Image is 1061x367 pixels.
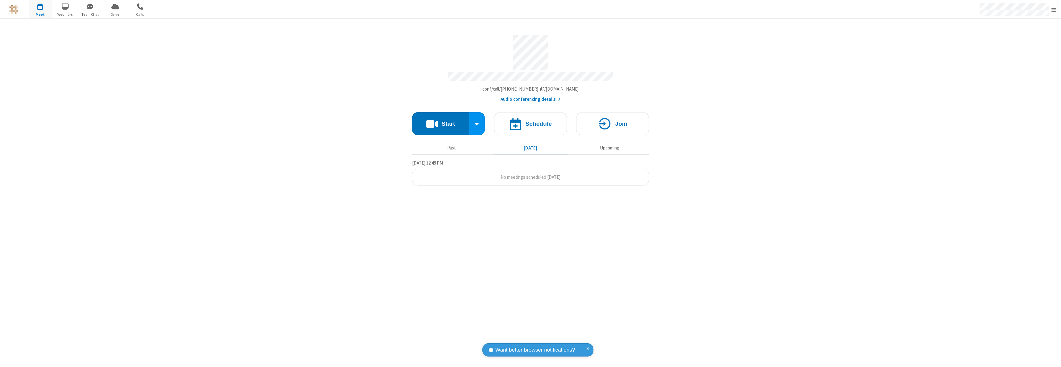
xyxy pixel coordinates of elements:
span: Webinars [54,12,77,17]
section: Today's Meetings [412,159,649,186]
h4: Schedule [525,121,552,127]
span: Drive [104,12,127,17]
span: No meetings scheduled [DATE] [501,174,560,180]
iframe: Chat [1046,351,1056,363]
button: Schedule [494,112,567,135]
span: Want better browser notifications? [495,346,575,354]
h4: Join [615,121,627,127]
span: Team Chat [79,12,102,17]
span: [DATE] 12:48 PM [412,160,443,166]
span: Calls [129,12,152,17]
button: [DATE] [493,142,568,154]
button: Past [415,142,489,154]
h4: Start [441,121,455,127]
button: Audio conferencing details [501,96,561,103]
span: Copy my meeting room link [482,86,579,92]
div: Start conference options [469,112,485,135]
section: Account details [412,31,649,103]
span: Meet [29,12,52,17]
button: Join [576,112,649,135]
button: Start [412,112,469,135]
button: Copy my meeting room linkCopy my meeting room link [482,86,579,93]
button: Upcoming [572,142,647,154]
img: QA Selenium DO NOT DELETE OR CHANGE [9,5,19,14]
